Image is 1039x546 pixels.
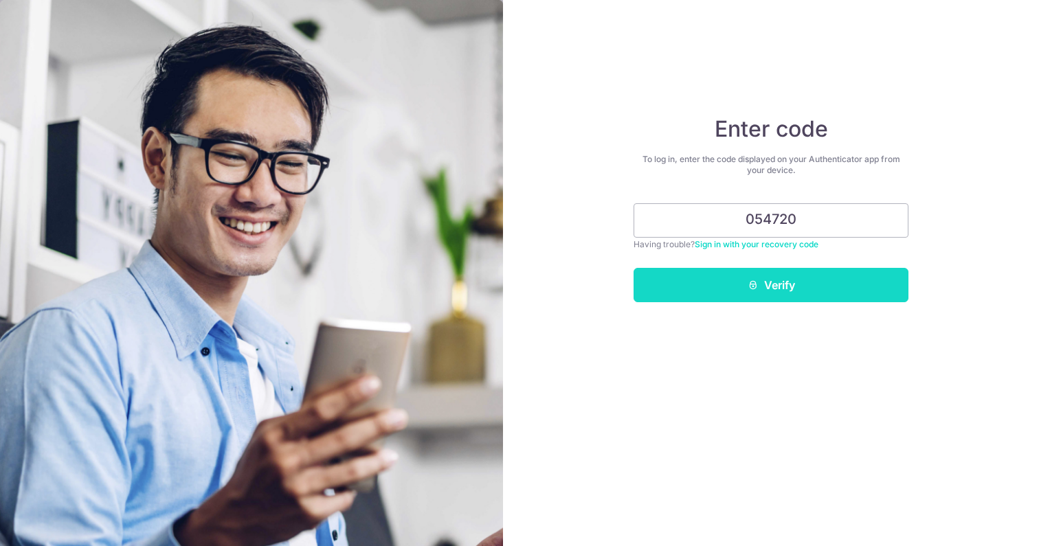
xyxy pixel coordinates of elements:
div: Having trouble? [634,238,908,251]
a: Sign in with your recovery code [695,239,818,249]
div: To log in, enter the code displayed on your Authenticator app from your device. [634,154,908,176]
button: Verify [634,268,908,302]
h4: Enter code [634,115,908,143]
input: Enter 6 digit code [634,203,908,238]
